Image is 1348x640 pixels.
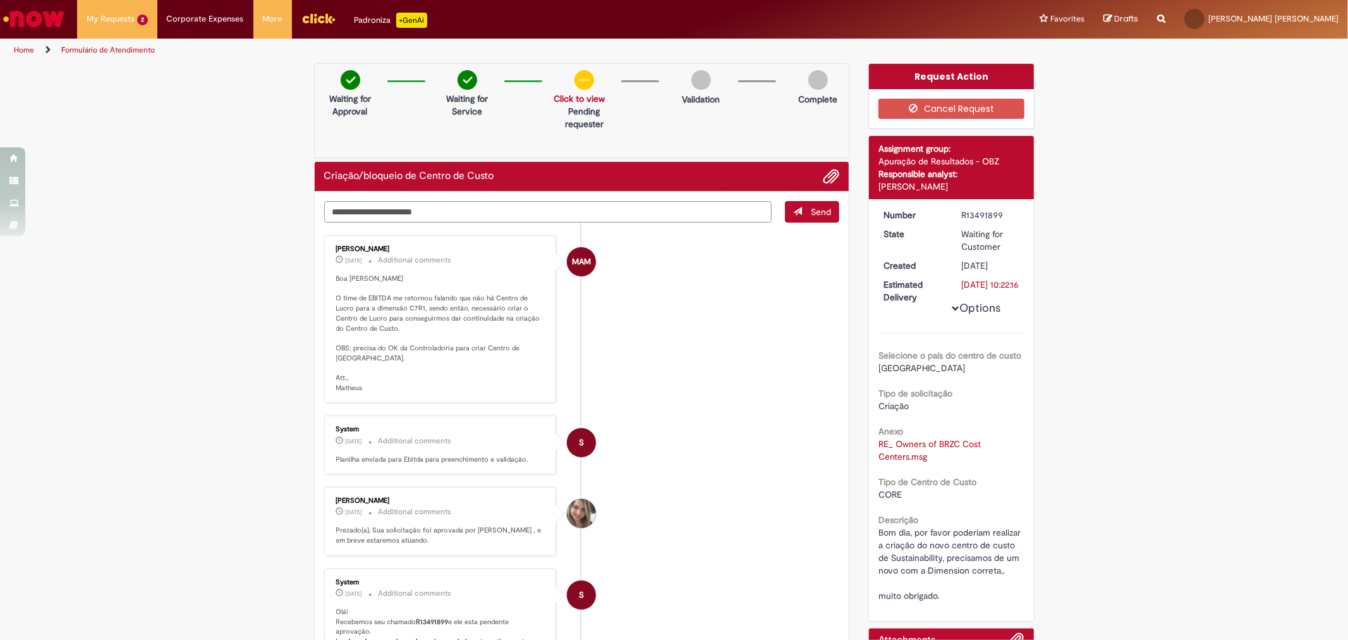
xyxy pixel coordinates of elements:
[798,93,837,106] p: Complete
[878,142,1024,155] div: Assignment group:
[961,260,988,271] time: 08/09/2025 09:55:06
[874,259,952,272] dt: Created
[336,497,547,505] div: [PERSON_NAME]
[567,581,596,610] div: System
[9,39,889,62] ul: Page breadcrumbs
[346,257,363,264] time: 22/09/2025 15:47:19
[301,9,336,28] img: click_logo_yellow_360x200.png
[324,171,494,182] h2: Criação/bloqueio de Centro de Custo Ticket history
[874,209,952,221] dt: Number
[336,526,547,545] p: Prezado(a), Sua solicitação foi aprovada por [PERSON_NAME] , e em breve estaremos atuando.
[346,508,363,516] time: 10/09/2025 10:22:16
[878,155,1024,168] div: Apuração de Resultados - OBZ
[137,15,148,25] span: 2
[14,45,34,55] a: Home
[878,99,1024,119] button: Cancel Request
[437,92,498,118] p: Waiting for Service
[682,93,720,106] p: Validation
[324,201,772,223] textarea: Type your message here...
[878,527,1023,601] span: Bom dia, por favor poderiam realizar a criação do novo centro de custo de Sustainability, precisa...
[878,388,952,399] b: Tipo de solicitação
[878,426,903,437] b: Anexo
[1208,13,1339,24] span: [PERSON_NAME] [PERSON_NAME]
[961,278,1020,291] div: [DATE] 10:22:16
[567,499,596,528] div: Victoria Doyle Romano
[379,507,452,517] small: Additional comments
[574,70,594,90] img: circle-minus.png
[379,436,452,446] small: Additional comments
[1,6,66,32] img: ServiceNow
[87,13,135,25] span: My Requests
[263,13,282,25] span: More
[878,180,1024,193] div: [PERSON_NAME]
[1050,13,1084,25] span: Favorites
[336,579,547,586] div: System
[961,228,1020,253] div: Waiting for Customer
[416,617,449,627] b: R13491899
[336,274,547,393] p: Boa [PERSON_NAME] O time de EBITDA me retornou falando que não há Centro de Lucro para a dimensão...
[379,588,452,599] small: Additional comments
[341,70,360,90] img: check-circle-green.png
[554,93,605,104] a: Click to view
[691,70,711,90] img: img-circle-grey.png
[878,350,1021,361] b: Selecione o país do centro de custo
[346,438,363,445] time: 16/09/2025 10:18:46
[579,428,584,458] span: S
[554,105,615,130] p: Pending requester
[823,168,839,185] button: Add attachments
[567,428,596,457] div: System
[346,590,363,598] span: [DATE]
[336,426,547,433] div: System
[320,92,381,118] p: Waiting for Approval
[336,455,547,465] p: Planilha enviada para Ebitda para preenchimento e validação.
[396,13,427,28] p: +GenAi
[874,278,952,304] dt: Estimated Delivery
[1103,13,1138,25] a: Drafts
[167,13,244,25] span: Corporate Expenses
[579,580,584,610] span: S
[874,228,952,240] dt: State
[379,255,452,266] small: Additional comments
[961,259,1020,272] div: 08/09/2025 09:55:06
[869,64,1034,89] div: Request Action
[878,362,965,374] span: [GEOGRAPHIC_DATA]
[346,257,363,264] span: [DATE]
[336,245,547,253] div: [PERSON_NAME]
[458,70,477,90] img: check-circle-green.png
[811,206,831,218] span: Send
[808,70,828,90] img: img-circle-grey.png
[61,45,155,55] a: Formulário de Atendimento
[567,247,596,276] div: Matheus Araujo Moreira
[961,260,988,271] span: [DATE]
[346,508,363,516] span: [DATE]
[572,247,591,277] span: MAM
[878,514,918,526] b: Descrição
[1114,13,1138,25] span: Drafts
[878,400,909,412] span: Criação
[785,201,839,223] button: Send
[346,438,363,445] span: [DATE]
[878,168,1024,180] div: Responsible analyst:
[878,476,976,488] b: Tipo de Centro de Custo
[878,489,902,500] span: CORE
[355,13,427,28] div: Padroniza
[346,590,363,598] time: 08/09/2025 09:55:22
[961,209,1020,221] div: R13491899
[878,438,983,462] a: Download RE_ Owners of BRZC Cost Centers.msg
